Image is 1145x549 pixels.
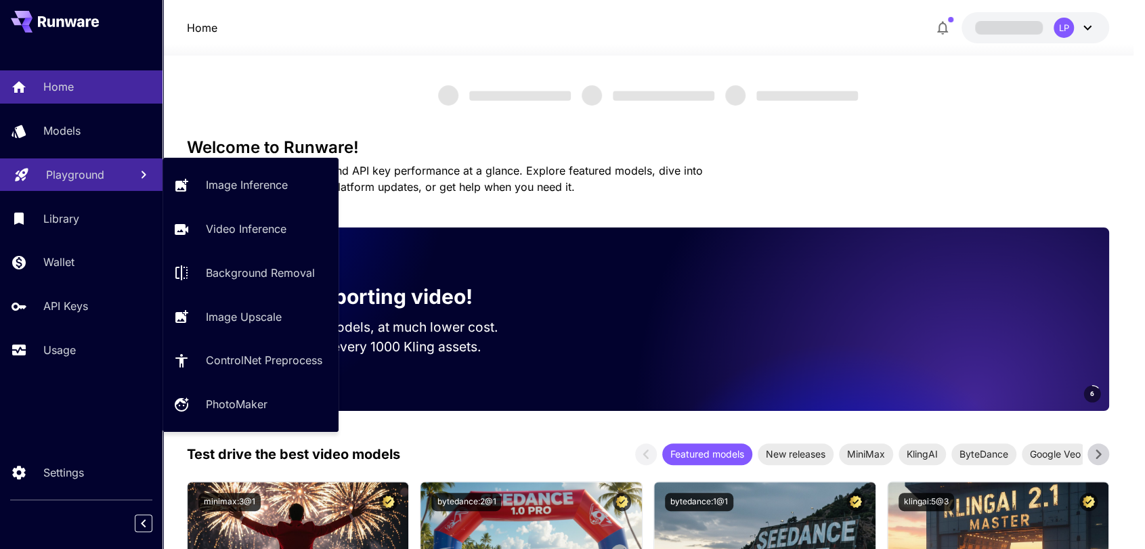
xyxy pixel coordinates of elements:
p: ControlNet Preprocess [206,352,322,368]
p: Background Removal [206,265,315,281]
button: Certified Model – Vetted for best performance and includes a commercial license. [1079,493,1098,511]
a: Image Inference [163,169,339,202]
span: Google Veo [1022,447,1089,461]
a: Image Upscale [163,300,339,333]
p: Run the best video models, at much lower cost. [209,317,524,337]
p: Image Upscale [206,309,282,325]
a: Background Removal [163,257,339,290]
button: minimax:3@1 [198,493,261,511]
p: Home [43,79,74,95]
a: Video Inference [163,213,339,246]
span: New releases [758,447,834,461]
a: PhotoMaker [163,388,339,421]
p: Home [187,20,217,36]
p: Playground [46,167,104,183]
a: ControlNet Preprocess [163,344,339,377]
button: Certified Model – Vetted for best performance and includes a commercial license. [613,493,631,511]
button: klingai:5@3 [899,493,954,511]
div: LP [1054,18,1074,38]
span: 6 [1090,389,1094,399]
button: Certified Model – Vetted for best performance and includes a commercial license. [379,493,397,511]
span: KlingAI [899,447,946,461]
p: Usage [43,342,76,358]
button: Certified Model – Vetted for best performance and includes a commercial license. [846,493,865,511]
p: Test drive the best video models [187,444,400,464]
p: Library [43,211,79,227]
p: Models [43,123,81,139]
p: Save up to $500 for every 1000 Kling assets. [209,337,524,357]
p: API Keys [43,298,88,314]
p: Settings [43,464,84,481]
div: Collapse sidebar [145,511,163,535]
p: Wallet [43,254,74,270]
span: MiniMax [839,447,893,461]
button: bytedance:1@1 [665,493,733,511]
button: bytedance:2@1 [431,493,501,511]
p: Video Inference [206,221,286,237]
button: Collapse sidebar [135,514,152,532]
span: ByteDance [951,447,1016,461]
p: Now supporting video! [246,282,473,312]
nav: breadcrumb [187,20,217,36]
span: Featured models [662,447,752,461]
span: Check out your usage stats and API key performance at a glance. Explore featured models, dive int... [187,164,703,194]
p: Image Inference [206,177,288,193]
p: PhotoMaker [206,396,267,412]
h3: Welcome to Runware! [187,138,1109,157]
